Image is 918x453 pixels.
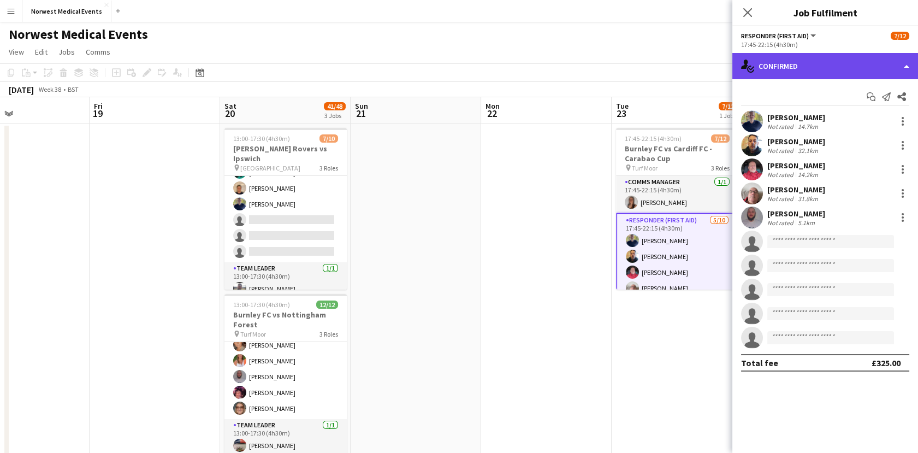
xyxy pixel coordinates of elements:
div: 1 Job [719,111,737,120]
div: 17:45-22:15 (4h30m) [741,40,909,49]
div: [PERSON_NAME] [767,185,825,195]
div: Confirmed [732,53,918,79]
h3: Job Fulfilment [732,5,918,20]
div: [PERSON_NAME] [767,137,825,146]
span: Turf Moor [240,330,266,338]
span: Tue [616,101,629,111]
span: Responder (First Aid) [741,32,809,40]
span: 19 [92,107,103,120]
div: 32.1km [796,146,820,155]
app-card-role: Responder (First Aid)5/1017:45-22:15 (4h30m)[PERSON_NAME][PERSON_NAME][PERSON_NAME][PERSON_NAME] [616,213,738,395]
div: 14.2km [796,170,820,179]
h3: Burnley FC vs Nottingham Forest [224,310,347,330]
span: 7/10 [319,134,338,143]
span: 22 [484,107,500,120]
span: Sun [355,101,368,111]
div: Not rated [767,195,796,203]
span: 3 Roles [319,330,338,338]
span: 12/12 [316,301,338,309]
div: £325.00 [872,357,901,368]
h3: [PERSON_NAME] Rovers vs Ipswich [224,144,347,163]
div: [PERSON_NAME] [767,161,825,170]
div: Not rated [767,122,796,131]
span: 3 Roles [711,164,730,172]
div: Not rated [767,219,796,227]
a: Comms [81,45,115,59]
h3: Burnley FC vs Cardiff FC - Carabao Cup [616,144,738,163]
app-card-role: 13:00-17:30 (4h30m)[PERSON_NAME][PERSON_NAME][PERSON_NAME][PERSON_NAME][PERSON_NAME] [224,114,347,262]
span: Comms [86,47,110,57]
span: 7/12 [711,134,730,143]
span: 7/12 [891,32,909,40]
a: View [4,45,28,59]
span: 20 [223,107,236,120]
span: [GEOGRAPHIC_DATA] [240,164,300,172]
h1: Norwest Medical Events [9,26,148,43]
span: 23 [614,107,629,120]
a: Jobs [54,45,79,59]
div: 5.1km [796,219,817,227]
span: View [9,47,24,57]
span: Sat [224,101,236,111]
div: Total fee [741,357,778,368]
div: Not rated [767,146,796,155]
app-card-role: Comms Manager1/117:45-22:15 (4h30m)[PERSON_NAME] [616,176,738,213]
app-job-card: 13:00-17:30 (4h30m)7/10[PERSON_NAME] Rovers vs Ipswich [GEOGRAPHIC_DATA]3 Roles13:00-17:30 (4h30m... [224,128,347,290]
span: 21 [353,107,368,120]
button: Norwest Medical Events [22,1,111,22]
div: 3 Jobs [324,111,345,120]
div: 31.8km [796,195,820,203]
div: 14.7km [796,122,820,131]
div: BST [68,85,79,93]
span: Week 38 [36,85,63,93]
div: [PERSON_NAME] [767,113,825,122]
span: 13:00-17:30 (4h30m) [233,134,290,143]
div: Not rated [767,170,796,179]
span: Turf Moor [632,164,658,172]
span: 13:00-17:30 (4h30m) [233,301,290,309]
span: Edit [35,47,48,57]
button: Responder (First Aid) [741,32,818,40]
span: Jobs [58,47,75,57]
span: 17:45-22:15 (4h30m) [625,134,682,143]
div: [DATE] [9,84,34,95]
app-card-role: Team Leader1/113:00-17:30 (4h30m)[PERSON_NAME] [224,262,347,299]
span: Fri [94,101,103,111]
span: 3 Roles [319,164,338,172]
a: Edit [31,45,52,59]
span: Mon [485,101,500,111]
app-job-card: 17:45-22:15 (4h30m)7/12Burnley FC vs Cardiff FC - Carabao Cup Turf Moor3 RolesComms Manager1/117:... [616,128,738,290]
span: 41/48 [324,102,346,110]
span: 7/12 [719,102,737,110]
div: [PERSON_NAME] [767,209,825,219]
